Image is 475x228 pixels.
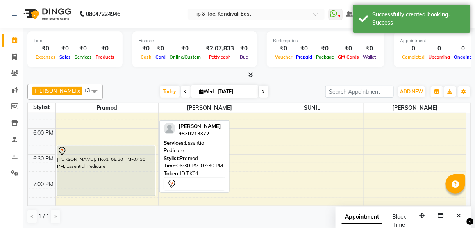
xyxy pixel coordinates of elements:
[164,170,225,178] div: TK01
[34,37,116,44] div: Total
[168,44,203,53] div: ₹0
[336,54,361,60] span: Gift Cards
[454,210,465,222] button: Close
[34,44,57,53] div: ₹0
[159,103,261,113] span: [PERSON_NAME]
[361,44,378,53] div: ₹0
[84,87,96,93] span: +3
[427,44,452,53] div: 0
[139,37,251,44] div: Finance
[77,87,80,94] a: x
[164,123,175,134] img: profile
[32,180,55,189] div: 7:00 PM
[361,54,378,60] span: Wallet
[400,44,427,53] div: 0
[216,86,255,98] input: 2025-09-03
[400,89,423,94] span: ADD NEW
[32,155,55,163] div: 6:30 PM
[154,44,168,53] div: ₹0
[238,54,250,60] span: Due
[237,44,251,53] div: ₹0
[179,123,221,129] span: [PERSON_NAME]
[398,86,425,97] button: ADD NEW
[164,140,185,146] span: Services:
[373,11,464,19] div: Successfully created booking.
[57,44,73,53] div: ₹0
[94,54,116,60] span: Products
[273,37,378,44] div: Redemption
[342,210,382,224] span: Appointment
[203,44,237,53] div: ₹2,07,833
[314,44,336,53] div: ₹0
[28,103,55,111] div: Stylist
[452,54,475,60] span: Ongoing
[154,54,168,60] span: Card
[273,54,294,60] span: Voucher
[35,87,77,94] span: [PERSON_NAME]
[400,54,427,60] span: Completed
[164,162,225,170] div: 06:30 PM-07:30 PM
[164,170,186,176] span: Token ID:
[273,44,294,53] div: ₹0
[20,3,73,25] img: logo
[314,54,336,60] span: Package
[294,44,314,53] div: ₹0
[139,54,154,60] span: Cash
[207,54,233,60] span: Petty cash
[57,54,73,60] span: Sales
[179,130,221,138] div: 9830213372
[294,54,314,60] span: Prepaid
[34,54,57,60] span: Expenses
[73,54,94,60] span: Services
[198,89,216,94] span: Wed
[164,155,180,161] span: Stylist:
[139,44,154,53] div: ₹0
[452,44,475,53] div: 0
[261,103,364,113] span: SUNIL
[164,140,206,154] span: Essential Pedicure
[73,44,94,53] div: ₹0
[160,85,180,98] span: Today
[86,3,120,25] b: 08047224946
[94,44,116,53] div: ₹0
[32,129,55,137] div: 6:00 PM
[168,54,203,60] span: Online/Custom
[336,44,361,53] div: ₹0
[325,85,394,98] input: Search Appointment
[427,54,452,60] span: Upcoming
[164,155,225,162] div: Pramod
[364,103,467,113] span: [PERSON_NAME]
[38,212,49,221] span: 1 / 1
[56,103,158,113] span: Pramod
[164,162,177,169] span: Time:
[373,19,464,27] div: Success
[57,146,155,196] div: [PERSON_NAME], TK01, 06:30 PM-07:30 PM, Essential Pedicure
